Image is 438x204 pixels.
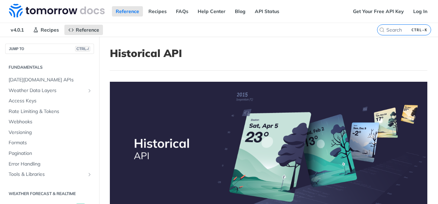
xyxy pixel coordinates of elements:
a: Versioning [5,127,94,138]
a: Access Keys [5,96,94,106]
span: Formats [9,139,92,146]
span: v4.0.1 [7,25,28,35]
a: Pagination [5,148,94,159]
span: Pagination [9,150,92,157]
a: Error Handling [5,159,94,169]
a: [DATE][DOMAIN_NAME] APIs [5,75,94,85]
a: Webhooks [5,117,94,127]
span: Versioning [9,129,92,136]
a: Formats [5,138,94,148]
h1: Historical API [110,47,427,59]
img: Tomorrow.io Weather API Docs [9,4,105,18]
a: Get Your Free API Key [349,6,408,16]
span: Webhooks [9,118,92,125]
a: Blog [231,6,249,16]
kbd: CTRL-K [410,26,429,33]
span: Error Handling [9,161,92,168]
span: Tools & Libraries [9,171,85,178]
span: Recipes [41,27,59,33]
a: Tools & LibrariesShow subpages for Tools & Libraries [5,169,94,180]
a: Help Center [194,6,229,16]
a: API Status [251,6,283,16]
h2: Weather Forecast & realtime [5,191,94,197]
span: [DATE][DOMAIN_NAME] APIs [9,77,92,83]
a: Weather Data LayersShow subpages for Weather Data Layers [5,86,94,96]
span: Weather Data Layers [9,87,85,94]
a: Recipes [29,25,63,35]
a: Rate Limiting & Tokens [5,106,94,117]
span: Rate Limiting & Tokens [9,108,92,115]
a: Reference [112,6,143,16]
button: Show subpages for Weather Data Layers [87,88,92,93]
button: JUMP TOCTRL-/ [5,44,94,54]
span: Access Keys [9,98,92,104]
a: Recipes [145,6,170,16]
span: Reference [76,27,99,33]
a: Log In [409,6,431,16]
span: CTRL-/ [75,46,90,52]
button: Show subpages for Tools & Libraries [87,172,92,177]
a: Reference [64,25,103,35]
h2: Fundamentals [5,64,94,70]
a: FAQs [172,6,192,16]
svg: Search [379,27,385,33]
